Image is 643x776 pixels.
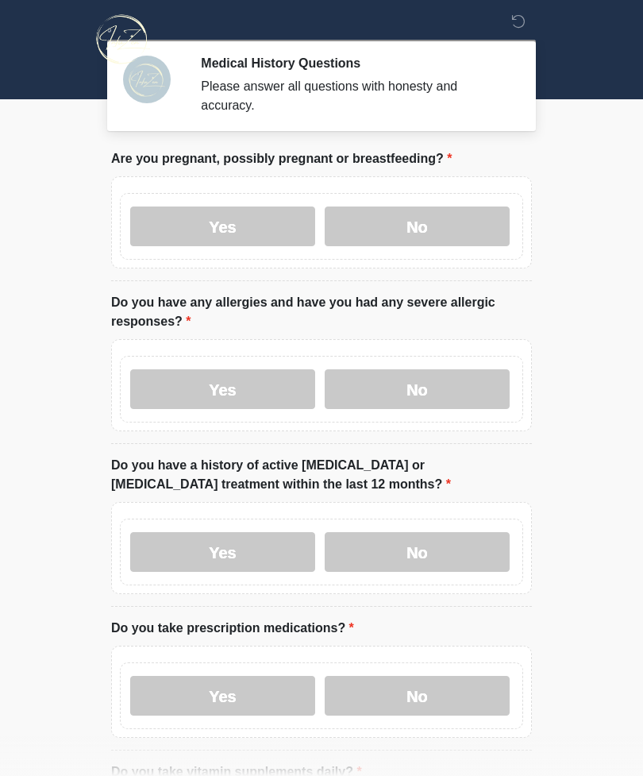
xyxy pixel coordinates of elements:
[111,619,354,638] label: Do you take prescription medications?
[325,532,510,572] label: No
[95,12,150,67] img: InfuZen Health Logo
[201,77,508,115] div: Please answer all questions with honesty and accuracy.
[111,293,532,331] label: Do you have any allergies and have you had any severe allergic responses?
[325,207,510,246] label: No
[325,369,510,409] label: No
[130,676,315,716] label: Yes
[111,456,532,494] label: Do you have a history of active [MEDICAL_DATA] or [MEDICAL_DATA] treatment within the last 12 mon...
[130,369,315,409] label: Yes
[111,149,452,168] label: Are you pregnant, possibly pregnant or breastfeeding?
[123,56,171,103] img: Agent Avatar
[130,207,315,246] label: Yes
[325,676,510,716] label: No
[130,532,315,572] label: Yes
